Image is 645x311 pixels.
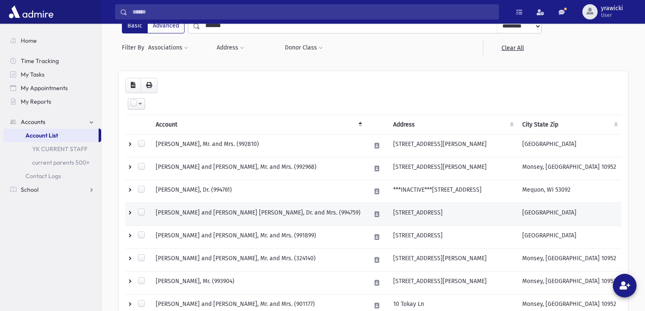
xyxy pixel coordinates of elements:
td: [GEOGRAPHIC_DATA] [517,203,621,226]
td: ***INACTIVE***[STREET_ADDRESS] [388,180,517,203]
button: CSV [125,78,141,93]
td: [STREET_ADDRESS] [388,203,517,226]
label: Advanced [147,18,185,33]
td: Monsey, [GEOGRAPHIC_DATA] 10952 [517,271,621,294]
td: [GEOGRAPHIC_DATA] [517,226,621,248]
a: Home [3,34,101,47]
a: current parents 500+ [3,156,101,169]
td: [STREET_ADDRESS][PERSON_NAME] [388,134,517,157]
th: City State Zip : activate to sort column ascending [517,115,621,134]
td: [PERSON_NAME], Dr. (994761) [151,180,366,203]
td: [PERSON_NAME], Mr. and Mrs. (992810) [151,134,366,157]
td: [STREET_ADDRESS][PERSON_NAME] [388,271,517,294]
td: [PERSON_NAME], Mr. (993904) [151,271,366,294]
a: Time Tracking [3,54,101,68]
th: Account: activate to sort column descending [151,115,366,134]
span: Filter By [122,43,148,52]
div: FilterModes [122,18,185,33]
span: Contact Logs [25,172,61,180]
a: Clear All [483,40,542,55]
a: YK CURRENT STAFF [3,142,101,156]
button: Donor Class [284,40,323,55]
span: User [601,12,623,19]
span: My Tasks [21,71,44,78]
span: My Reports [21,98,51,105]
label: Basic [122,18,148,33]
th: Address : activate to sort column ascending [388,115,517,134]
button: Associations [148,40,189,55]
a: My Appointments [3,81,101,95]
td: Mequon, WI 53092 [517,180,621,203]
span: Time Tracking [21,57,59,65]
span: Accounts [21,118,45,126]
button: Print [141,78,157,93]
a: Accounts [3,115,101,129]
td: Monsey, [GEOGRAPHIC_DATA] 10952 [517,157,621,180]
span: Home [21,37,37,44]
img: AdmirePro [7,3,55,20]
td: [GEOGRAPHIC_DATA] [517,134,621,157]
td: [STREET_ADDRESS][PERSON_NAME] [388,248,517,271]
td: [PERSON_NAME] and [PERSON_NAME] [PERSON_NAME], Dr. and Mrs. (994759) [151,203,366,226]
span: yrawicki [601,5,623,12]
a: My Reports [3,95,101,108]
td: [STREET_ADDRESS][PERSON_NAME] [388,157,517,180]
span: Account List [25,132,58,139]
a: School [3,183,101,196]
td: [PERSON_NAME] and [PERSON_NAME], Mr. and Mrs. (324140) [151,248,366,271]
span: School [21,186,39,193]
a: Contact Logs [3,169,101,183]
span: My Appointments [21,84,68,92]
td: [STREET_ADDRESS] [388,226,517,248]
button: Address [216,40,245,55]
a: My Tasks [3,68,101,81]
td: [PERSON_NAME] and [PERSON_NAME], Mr. and Mrs. (991899) [151,226,366,248]
a: Account List [3,129,99,142]
td: Monsey, [GEOGRAPHIC_DATA] 10952 [517,248,621,271]
td: [PERSON_NAME] and [PERSON_NAME], Mr. and Mrs. (992968) [151,157,366,180]
input: Search [127,4,499,19]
